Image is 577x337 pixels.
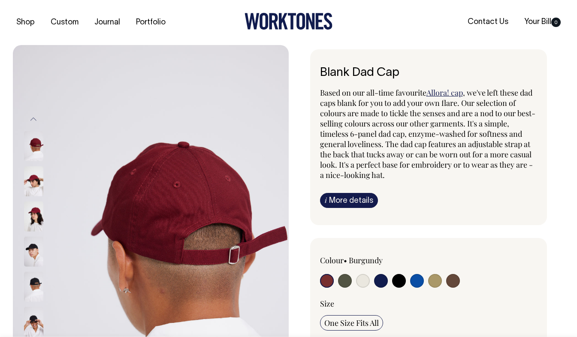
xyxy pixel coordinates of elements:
img: burgundy [24,131,43,161]
span: Based on our all-time favourite [320,87,426,98]
a: iMore details [320,193,378,208]
label: Burgundy [349,255,383,265]
a: Shop [13,15,38,30]
a: Your Bill0 [521,15,564,29]
a: Custom [47,15,82,30]
img: burgundy [24,202,43,232]
a: Portfolio [133,15,169,30]
h6: Blank Dad Cap [320,66,538,80]
img: black [24,272,43,302]
a: Allora! cap [426,87,463,98]
img: burgundy [24,166,43,196]
img: black [24,237,43,267]
div: Colour [320,255,407,265]
img: black [24,307,43,337]
span: i [325,196,327,205]
a: Contact Us [464,15,512,29]
div: Size [320,298,538,309]
span: , we've left these dad caps blank for you to add your own flare. Our selection of colours are mad... [320,87,535,180]
span: One Size Fits All [324,318,379,328]
span: • [344,255,347,265]
span: 0 [551,18,561,27]
button: Previous [27,109,40,129]
a: Journal [91,15,124,30]
input: One Size Fits All [320,315,383,331]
